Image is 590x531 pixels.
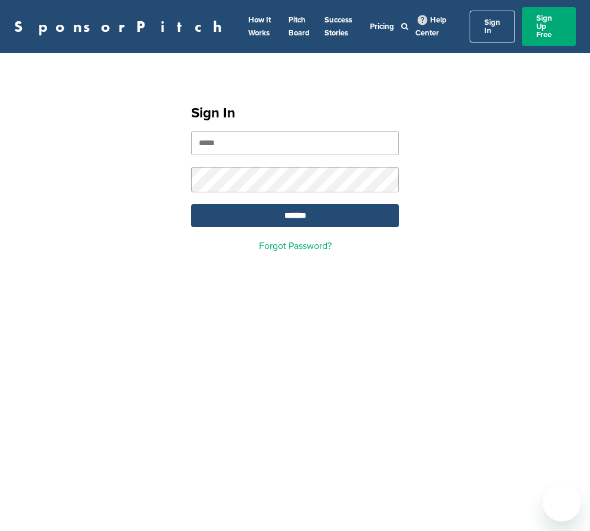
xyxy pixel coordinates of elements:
a: How It Works [248,15,271,38]
a: Pricing [370,22,394,31]
iframe: Button to launch messaging window [543,484,581,522]
a: Sign In [470,11,515,42]
a: Forgot Password? [259,240,332,252]
a: Success Stories [324,15,352,38]
h1: Sign In [191,103,399,124]
a: Help Center [415,13,447,40]
a: Sign Up Free [522,7,576,46]
a: SponsorPitch [14,19,230,34]
a: Pitch Board [289,15,310,38]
